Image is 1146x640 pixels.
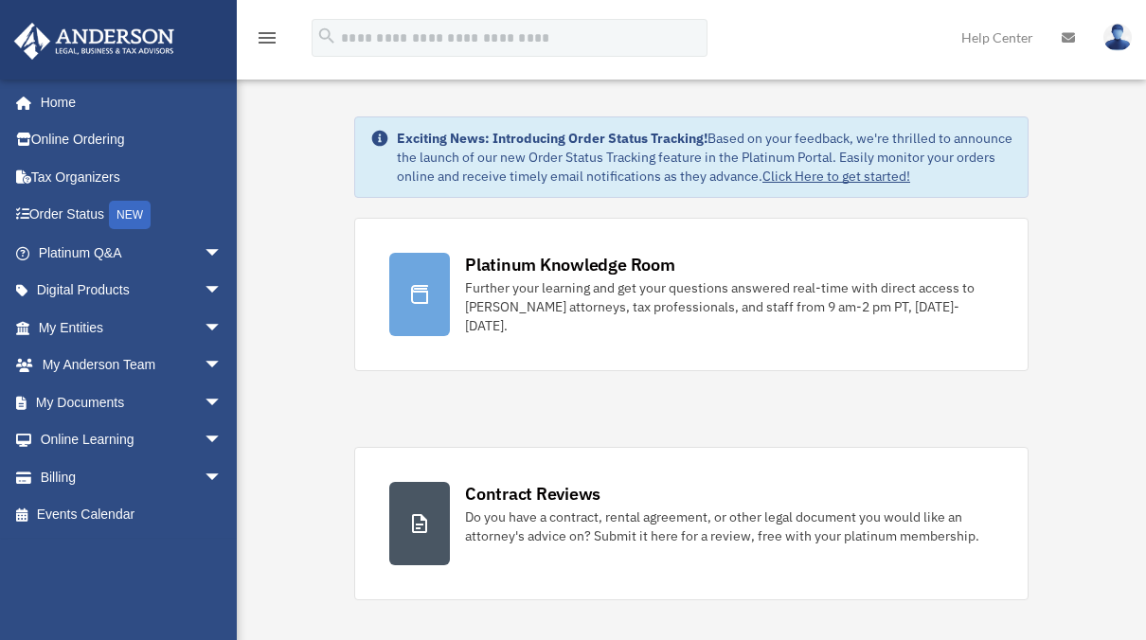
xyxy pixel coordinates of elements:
strong: Exciting News: Introducing Order Status Tracking! [397,130,707,147]
span: arrow_drop_down [204,421,242,460]
a: Tax Organizers [13,158,251,196]
a: Digital Productsarrow_drop_down [13,272,251,310]
a: Home [13,83,242,121]
a: menu [256,33,278,49]
div: Further your learning and get your questions answered real-time with direct access to [PERSON_NAM... [465,278,994,335]
a: Platinum Q&Aarrow_drop_down [13,234,251,272]
i: menu [256,27,278,49]
a: Events Calendar [13,496,251,534]
div: NEW [109,201,151,229]
span: arrow_drop_down [204,383,242,422]
a: Click Here to get started! [762,168,910,185]
span: arrow_drop_down [204,347,242,385]
a: My Entitiesarrow_drop_down [13,309,251,347]
div: Platinum Knowledge Room [465,253,675,276]
a: Contract Reviews Do you have a contract, rental agreement, or other legal document you would like... [354,447,1029,600]
a: Order StatusNEW [13,196,251,235]
a: My Documentsarrow_drop_down [13,383,251,421]
span: arrow_drop_down [204,234,242,273]
div: Based on your feedback, we're thrilled to announce the launch of our new Order Status Tracking fe... [397,129,1012,186]
a: Online Learningarrow_drop_down [13,421,251,459]
div: Contract Reviews [465,482,600,506]
a: Billingarrow_drop_down [13,458,251,496]
span: arrow_drop_down [204,309,242,347]
img: Anderson Advisors Platinum Portal [9,23,180,60]
i: search [316,26,337,46]
a: My Anderson Teamarrow_drop_down [13,347,251,384]
span: arrow_drop_down [204,458,242,497]
img: User Pic [1103,24,1132,51]
a: Platinum Knowledge Room Further your learning and get your questions answered real-time with dire... [354,218,1029,371]
span: arrow_drop_down [204,272,242,311]
div: Do you have a contract, rental agreement, or other legal document you would like an attorney's ad... [465,507,994,545]
a: Online Ordering [13,121,251,159]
